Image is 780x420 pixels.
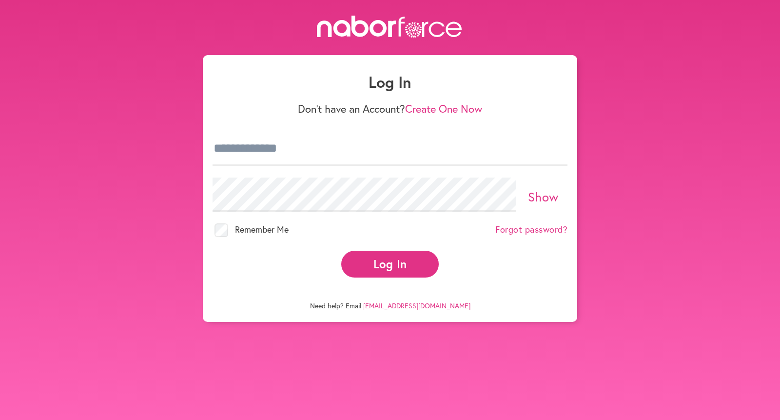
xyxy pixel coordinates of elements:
[213,73,567,91] h1: Log In
[495,224,567,235] a: Forgot password?
[363,301,470,310] a: [EMAIL_ADDRESS][DOMAIN_NAME]
[341,251,439,278] button: Log In
[213,102,567,115] p: Don't have an Account?
[528,188,559,205] a: Show
[213,291,567,310] p: Need help? Email
[235,223,289,235] span: Remember Me
[405,101,482,116] a: Create One Now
